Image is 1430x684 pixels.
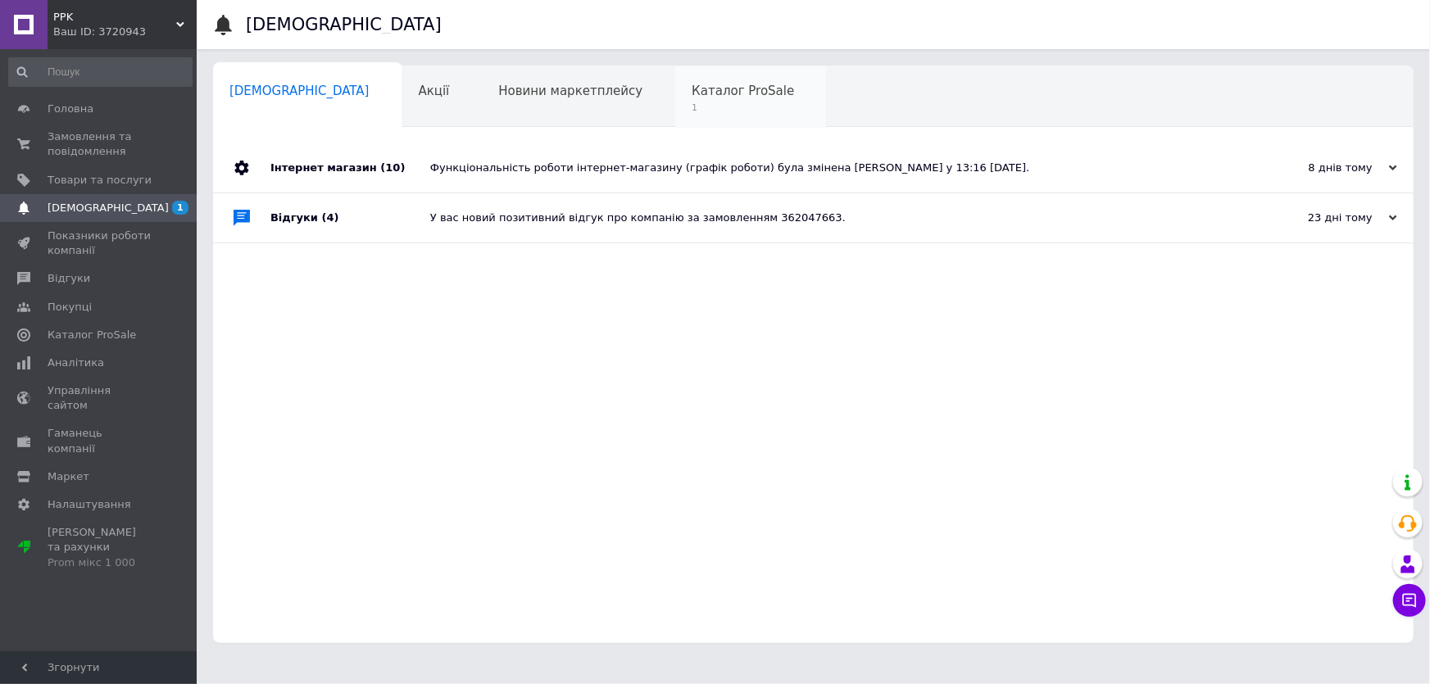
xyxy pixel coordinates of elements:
span: Каталог ProSale [48,328,136,342]
span: Товари та послуги [48,173,152,188]
div: У вас новий позитивний відгук про компанію за замовленням 362047663. [430,211,1233,225]
span: 1 [172,201,188,215]
span: 1 [692,102,794,114]
span: Покупці [48,300,92,315]
div: Функціональність роботи інтернет-магазину (графік роботи) була змінена [PERSON_NAME] у 13:16 [DATE]. [430,161,1233,175]
input: Пошук [8,57,193,87]
span: Гаманець компанії [48,426,152,455]
span: Показники роботи компанії [48,229,152,258]
span: (4) [322,211,339,224]
span: [DEMOGRAPHIC_DATA] [48,201,169,215]
span: [DEMOGRAPHIC_DATA] [229,84,370,98]
div: Відгуки [270,193,430,242]
span: Маркет [48,469,89,484]
span: Каталог ProSale [692,84,794,98]
span: Новини маркетплейсу [498,84,642,98]
div: Prom мікс 1 000 [48,555,152,570]
span: [PERSON_NAME] та рахунки [48,525,152,570]
span: Аналітика [48,356,104,370]
span: Управління сайтом [48,383,152,413]
div: Ваш ID: 3720943 [53,25,197,39]
span: (10) [380,161,405,174]
span: Замовлення та повідомлення [48,129,152,159]
span: PPK [53,10,176,25]
div: 8 днів тому [1233,161,1397,175]
button: Чат з покупцем [1393,584,1426,617]
span: Головна [48,102,93,116]
h1: [DEMOGRAPHIC_DATA] [246,15,442,34]
span: Налаштування [48,497,131,512]
span: Відгуки [48,271,90,286]
div: 23 дні тому [1233,211,1397,225]
span: Акції [419,84,450,98]
div: Інтернет магазин [270,143,430,193]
